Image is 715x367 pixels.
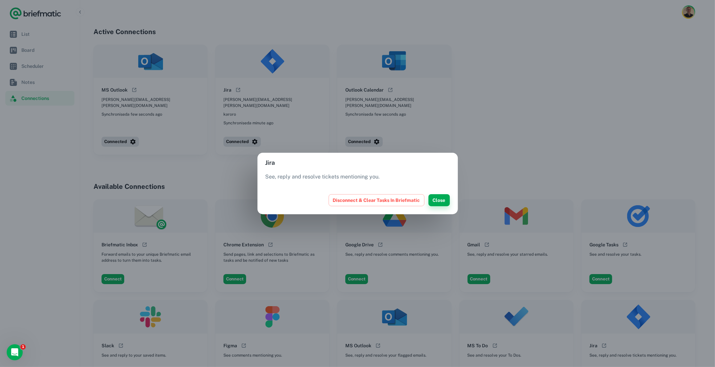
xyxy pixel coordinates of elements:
[265,173,450,181] p: See, reply and resolve tickets mentioning you.
[20,344,26,350] span: 1
[428,194,450,206] button: Close
[329,194,424,206] button: Disconnect & Clear Tasks In Briefmatic
[7,344,23,360] iframe: Intercom live chat
[257,153,458,173] h2: Jira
